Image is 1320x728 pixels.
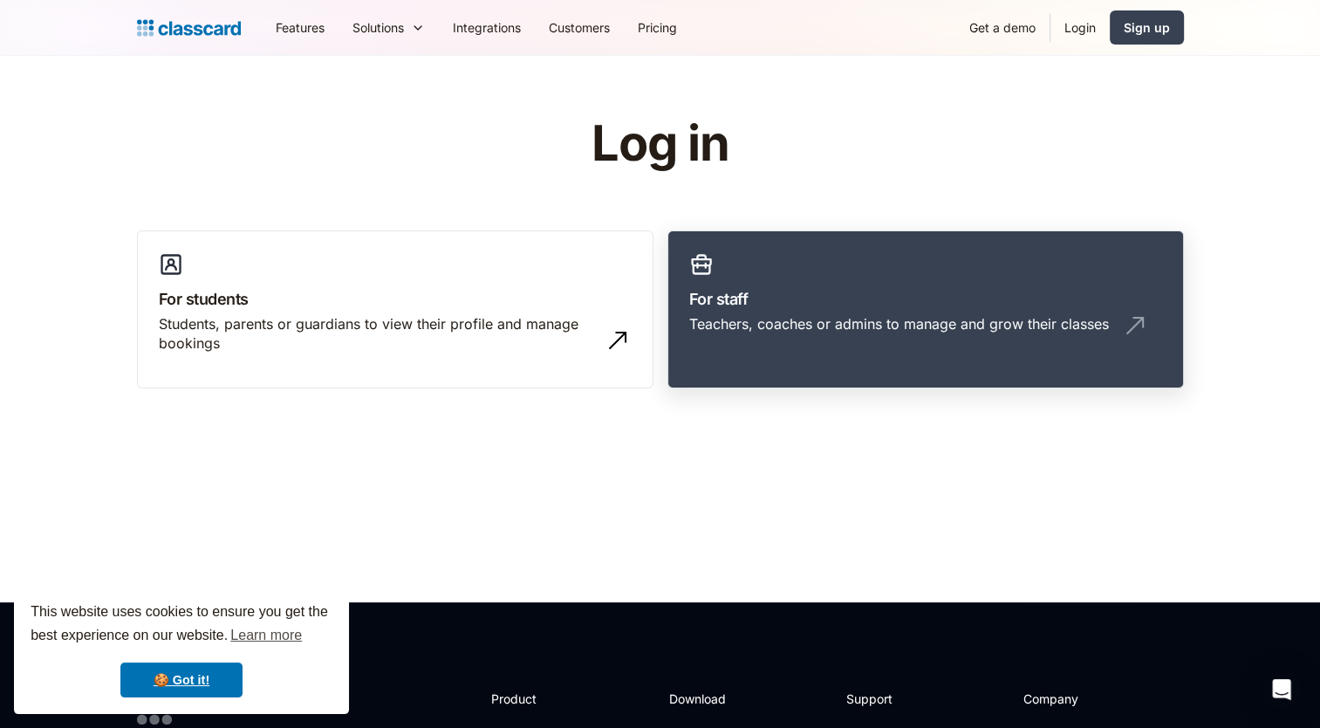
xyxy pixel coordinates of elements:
div: Solutions [339,8,439,47]
div: Sign up [1124,18,1170,37]
div: Teachers, coaches or admins to manage and grow their classes [689,314,1109,333]
a: dismiss cookie message [120,663,243,697]
a: home [137,16,241,40]
div: Open Intercom Messenger [1261,669,1303,711]
h3: For staff [689,287,1162,311]
a: Pricing [624,8,691,47]
div: Solutions [352,18,404,37]
h2: Download [668,690,740,708]
a: For studentsStudents, parents or guardians to view their profile and manage bookings [137,230,653,389]
h1: Log in [383,117,937,171]
a: Integrations [439,8,535,47]
a: Sign up [1110,10,1184,45]
h3: For students [159,287,632,311]
div: cookieconsent [14,585,349,714]
div: Students, parents or guardians to view their profile and manage bookings [159,314,597,354]
h2: Support [846,690,917,708]
a: Customers [535,8,624,47]
a: Login [1050,8,1110,47]
a: learn more about cookies [228,622,304,649]
a: Features [262,8,339,47]
a: For staffTeachers, coaches or admins to manage and grow their classes [667,230,1184,389]
h2: Company [1023,690,1139,708]
span: This website uses cookies to ensure you get the best experience on our website. [31,601,332,649]
a: Get a demo [955,8,1050,47]
h2: Product [491,690,585,708]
